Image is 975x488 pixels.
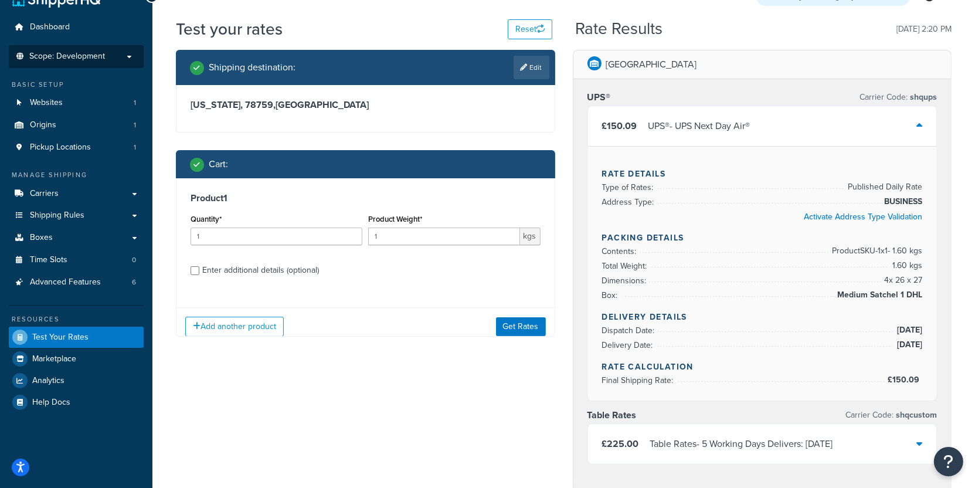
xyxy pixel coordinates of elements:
p: Carrier Code: [845,407,937,423]
span: Delivery Date: [602,339,656,351]
h3: UPS® [587,91,611,103]
a: Origins1 [9,114,144,136]
a: Marketplace [9,348,144,370]
span: £225.00 [602,437,639,450]
div: Basic Setup [9,80,144,90]
li: Websites [9,92,144,114]
span: Websites [30,98,63,108]
span: BUSINESS [881,195,922,209]
a: Pickup Locations1 [9,137,144,158]
div: Manage Shipping [9,170,144,180]
div: Table Rates - 5 Working Days Delivers: [DATE] [650,436,833,452]
span: Product SKU-1 x 1 - 1.60 kgs [829,244,922,258]
span: Time Slots [30,255,67,265]
span: £150.09 [888,374,922,386]
span: Analytics [32,376,64,386]
a: Dashboard [9,16,144,38]
span: Help Docs [32,398,70,408]
span: Contents: [602,245,640,257]
span: Advanced Features [30,277,101,287]
a: Websites1 [9,92,144,114]
p: Carrier Code: [860,89,937,106]
h4: Packing Details [602,232,923,244]
a: Edit [514,56,549,79]
div: Resources [9,314,144,324]
div: UPS® - UPS Next Day Air® [648,118,750,134]
input: 0 [191,228,362,245]
span: 1.60 kgs [889,259,922,273]
span: £150.09 [602,119,637,133]
p: [GEOGRAPHIC_DATA] [606,56,697,73]
span: Pickup Locations [30,143,91,152]
button: Get Rates [496,317,546,336]
li: Pickup Locations [9,137,144,158]
span: Marketplace [32,354,76,364]
span: 4 x 26 x 27 [881,273,922,287]
h4: Rate Calculation [602,361,923,373]
a: Time Slots0 [9,249,144,271]
a: Help Docs [9,392,144,413]
span: Dimensions: [602,274,650,287]
span: Carriers [30,189,59,199]
span: [DATE] [894,338,922,352]
h2: Shipping destination : [209,62,295,73]
a: Test Your Rates [9,327,144,348]
a: Analytics [9,370,144,391]
span: Total Weight: [602,260,650,272]
a: Shipping Rules [9,205,144,226]
h3: [US_STATE], 78759 , [GEOGRAPHIC_DATA] [191,99,541,111]
span: Published Daily Rate [845,180,922,194]
label: Product Weight* [368,215,422,223]
button: Reset [508,19,552,39]
span: Scope: Development [29,52,105,62]
li: Origins [9,114,144,136]
h4: Rate Details [602,168,923,180]
span: Address Type: [602,196,657,208]
span: Final Shipping Rate: [602,374,677,387]
a: Activate Address Type Validation [804,211,922,223]
span: 0 [132,255,136,265]
span: Dashboard [30,22,70,32]
span: 1 [134,120,136,130]
span: Type of Rates: [602,181,657,194]
h1: Test your rates [176,18,283,40]
li: Advanced Features [9,272,144,293]
span: Box: [602,289,621,301]
span: shqcustom [894,409,937,421]
span: [DATE] [894,323,922,337]
h3: Table Rates [587,409,637,421]
li: Time Slots [9,249,144,271]
a: Boxes [9,227,144,249]
button: Open Resource Center [934,447,963,476]
span: 1 [134,143,136,152]
span: shqups [908,91,937,103]
div: Enter additional details (optional) [202,262,319,279]
span: Medium Satchel 1 DHL [834,288,922,302]
span: Test Your Rates [32,333,89,343]
span: Origins [30,120,56,130]
input: Enter additional details (optional) [191,266,199,275]
label: Quantity* [191,215,222,223]
span: Boxes [30,233,53,243]
h2: Rate Results [575,20,663,38]
span: Shipping Rules [30,211,84,221]
a: Carriers [9,183,144,205]
span: kgs [520,228,541,245]
span: 6 [132,277,136,287]
h3: Product 1 [191,192,541,204]
h4: Delivery Details [602,311,923,323]
a: Advanced Features6 [9,272,144,293]
button: Add another product [185,317,284,337]
p: [DATE] 2:20 PM [896,21,952,38]
span: Dispatch Date: [602,324,658,337]
span: 1 [134,98,136,108]
input: 0.00 [368,228,519,245]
